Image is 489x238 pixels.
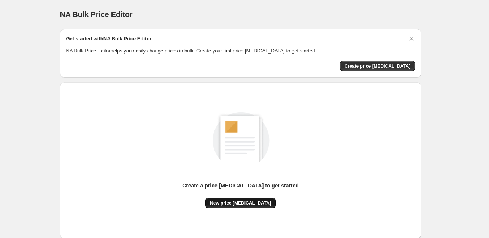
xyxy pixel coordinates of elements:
p: NA Bulk Price Editor helps you easily change prices in bulk. Create your first price [MEDICAL_DAT... [66,47,415,55]
button: New price [MEDICAL_DATA] [205,198,276,208]
span: New price [MEDICAL_DATA] [210,200,271,206]
span: Create price [MEDICAL_DATA] [345,63,411,69]
h2: Get started with NA Bulk Price Editor [66,35,152,43]
button: Dismiss card [408,35,415,43]
p: Create a price [MEDICAL_DATA] to get started [182,182,299,189]
span: NA Bulk Price Editor [60,10,133,19]
button: Create price change job [340,61,415,71]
